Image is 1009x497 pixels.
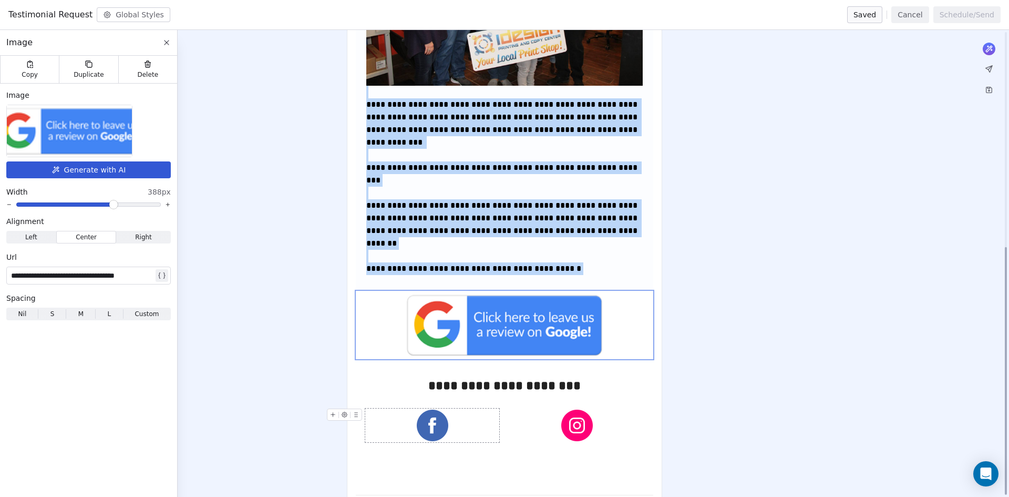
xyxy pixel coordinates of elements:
span: Duplicate [74,70,104,79]
button: Schedule/Send [933,6,1001,23]
button: Generate with AI [6,161,171,178]
span: Testimonial Request [8,8,92,21]
span: L [108,309,111,319]
button: Global Styles [97,7,170,22]
button: Cancel [891,6,929,23]
span: Image [6,36,33,49]
span: Custom [135,309,159,319]
span: Nil [18,309,27,319]
span: Alignment [6,216,44,227]
span: M [78,309,84,319]
span: Image [6,90,29,100]
div: Open Intercom Messenger [973,461,998,486]
span: Delete [137,70,158,79]
span: Left [25,232,37,242]
span: S [50,309,55,319]
span: Right [135,232,152,242]
span: Copy [22,70,38,79]
span: 388px [148,187,171,197]
span: Spacing [6,293,36,303]
button: Saved [847,6,882,23]
span: Width [6,187,28,197]
span: Url [6,252,17,262]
